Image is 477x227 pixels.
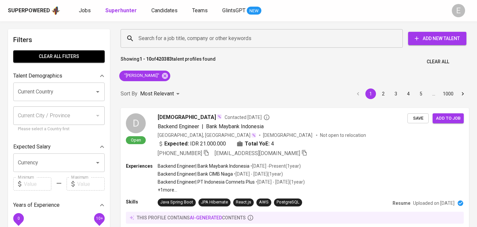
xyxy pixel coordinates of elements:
span: GlintsGPT [222,7,245,14]
button: Add to job [433,113,464,124]
p: • [DATE] - Present ( 1 year ) [249,163,301,169]
button: page 1 [365,88,376,99]
span: Add to job [436,115,460,122]
span: 4 [271,140,274,148]
button: Add New Talent [408,32,466,45]
svg: By Batam recruiter [263,114,270,121]
button: Clear All filters [13,50,105,63]
a: Superpoweredapp logo [8,6,60,16]
button: Go to page 4 [403,88,414,99]
div: PostgreSQL [277,199,299,205]
p: Talent Demographics [13,72,62,80]
div: "[PERSON_NAME]" [119,71,170,81]
span: "[PERSON_NAME]" [119,73,163,79]
span: 10+ [96,216,103,221]
p: Backend Engineer | Bank Maybank Indonesia [158,163,249,169]
p: Backend Engineer | PT Indonesia Comnets Plus [158,179,255,185]
p: Showing of talent profiles found [121,56,216,68]
p: Expected Salary [13,143,51,151]
span: [EMAIL_ADDRESS][DOMAIN_NAME] [215,150,300,156]
input: Value [24,177,51,191]
button: Go to page 2 [378,88,389,99]
button: Clear All [424,56,452,68]
div: Java Spring Boot [160,199,193,205]
span: Contacted [DATE] [225,114,270,121]
div: JPA Hibernate [201,199,228,205]
a: Candidates [151,7,179,15]
span: Clear All filters [19,52,99,61]
div: … [428,90,439,97]
button: Go to page 5 [416,88,426,99]
p: Please select a Country first [18,126,100,133]
span: AI-generated [190,215,222,220]
button: Save [407,113,429,124]
button: Go to page 3 [391,88,401,99]
button: Open [93,87,102,96]
div: Expected Salary [13,140,105,153]
div: Superpowered [8,7,50,15]
p: • [DATE] - [DATE] ( 1 year ) [255,179,305,185]
input: Value [77,177,105,191]
img: app logo [51,6,60,16]
p: Years of Experience [13,201,60,209]
p: Experiences [126,163,158,169]
button: Open [93,158,102,167]
b: 1 - 10 [139,56,151,62]
div: D [126,113,146,133]
span: Candidates [151,7,178,14]
span: [DEMOGRAPHIC_DATA] [158,113,216,121]
button: Go to next page [457,88,468,99]
p: this profile contains contents [137,214,246,221]
span: Save [411,115,425,122]
span: Backend Engineer [158,123,199,130]
p: Not open to relocation [320,132,366,139]
img: magic_wand.svg [251,133,256,138]
a: Superhunter [105,7,138,15]
div: React.js [236,199,251,205]
b: Superhunter [105,7,137,14]
div: [GEOGRAPHIC_DATA], [GEOGRAPHIC_DATA] [158,132,256,139]
h6: Filters [13,34,105,45]
div: Years of Experience [13,199,105,212]
p: Sort By [121,90,137,98]
span: [PHONE_NUMBER] [158,150,202,156]
span: [DEMOGRAPHIC_DATA] [263,132,313,139]
span: Clear All [427,58,449,66]
p: Skills [126,199,158,205]
img: magic_wand.svg [217,114,222,119]
a: Teams [192,7,209,15]
span: | [202,123,203,131]
span: Open [128,137,144,143]
b: Total YoE: [245,140,270,148]
div: IDR 21.000.000 [158,140,226,148]
span: 0 [17,216,20,221]
p: • [DATE] - [DATE] ( 1 year ) [233,171,283,177]
div: Most Relevant [140,88,182,100]
a: Jobs [79,7,92,15]
span: Jobs [79,7,91,14]
div: E [452,4,465,17]
span: Bank Maybank Indonesia [206,123,264,130]
b: 420383 [156,56,172,62]
span: Teams [192,7,208,14]
div: AWS [259,199,269,205]
a: GlintsGPT NEW [222,7,261,15]
p: Backend Engineer | Bank CIMB Niaga [158,171,233,177]
button: Go to page 1000 [441,88,455,99]
div: Talent Demographics [13,69,105,83]
span: NEW [247,8,261,14]
p: Uploaded on [DATE] [413,200,454,206]
p: +1 more ... [158,187,305,193]
span: Add New Talent [413,34,461,43]
nav: pagination navigation [352,88,469,99]
b: Expected: [164,140,189,148]
p: Most Relevant [140,90,174,98]
p: Resume [393,200,410,206]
